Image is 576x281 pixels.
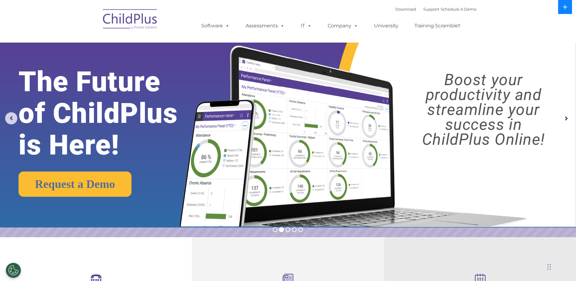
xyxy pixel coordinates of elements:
a: Support [423,7,439,12]
a: Assessments [240,20,291,32]
a: Schedule A Demo [441,7,476,12]
a: Request a Demo [19,172,131,197]
rs-layer: Boost your productivity and streamline your success in ChildPlus Online! [398,72,569,147]
a: University [368,20,404,32]
span: Phone number [84,65,110,70]
button: Cookies Settings [6,263,21,278]
span: Last name [84,40,103,45]
a: Software [195,20,236,32]
div: Drag [547,258,551,276]
a: Download [395,7,416,12]
img: ChildPlus by Procare Solutions [100,5,161,35]
a: IT [295,20,318,32]
a: Training Scramble!! [408,20,466,32]
iframe: Chat Widget [477,215,576,281]
a: Company [322,20,364,32]
font: | [395,7,476,12]
rs-layer: The Future of ChildPlus is Here! [19,66,203,161]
